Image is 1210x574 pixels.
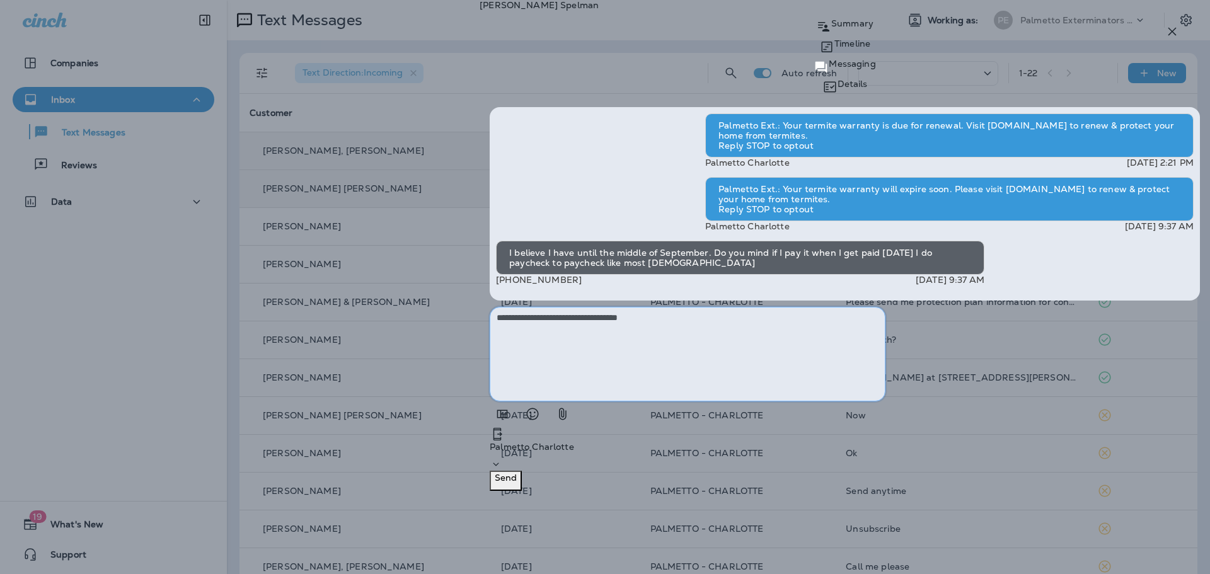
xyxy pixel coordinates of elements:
button: Select an emoji [520,401,545,427]
div: Palmetto Ext.: Your termite warranty is due for renewal. Visit [DOMAIN_NAME] to renew & protect y... [705,113,1194,158]
p: Timeline [834,38,870,49]
p: Summary [831,18,873,28]
p: Details [838,79,868,89]
p: [PHONE_NUMBER] [496,275,582,285]
button: Add in a premade template [490,401,515,427]
div: Palmetto Ext.: Your termite warranty will expire soon. Please visit [DOMAIN_NAME] to renew & prot... [705,177,1194,221]
p: Send [495,473,517,483]
p: Palmetto Charlotte [705,221,790,231]
div: I believe I have until the middle of September. Do you mind if I pay it when I get paid [DATE] I ... [496,241,984,275]
p: [DATE] 9:37 AM [1125,221,1194,231]
p: Palmetto Charlotte [490,442,1200,452]
button: Send [490,471,522,491]
div: +1 (704) 307-2477 [490,427,1200,471]
p: [DATE] 9:37 AM [916,275,984,285]
p: Palmetto Charlotte [705,158,790,168]
p: [DATE] 2:21 PM [1127,158,1194,168]
p: Messaging [829,59,875,69]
